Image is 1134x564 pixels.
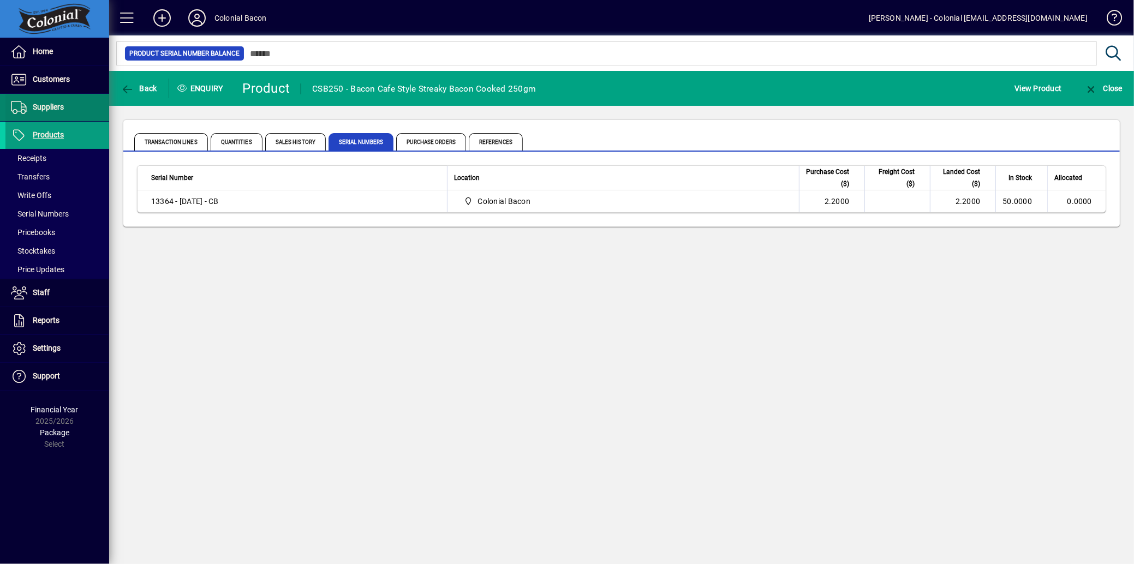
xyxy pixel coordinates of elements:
div: Allocated [1054,172,1092,184]
span: Settings [33,344,61,352]
span: Landed Cost ($) [937,166,980,190]
span: In Stock [1008,172,1032,184]
div: [PERSON_NAME] - Colonial [EMAIL_ADDRESS][DOMAIN_NAME] [869,9,1088,27]
span: Transaction Lines [134,133,208,151]
span: Back [121,84,157,93]
a: Serial Numbers [5,205,109,223]
span: Sales History [265,133,326,151]
div: Freight Cost ($) [872,166,924,190]
td: 0.0000 [1047,190,1106,212]
app-page-header-button: Back [109,79,169,98]
span: Reports [33,316,59,325]
span: Location [454,172,480,184]
button: Close [1082,79,1125,98]
a: Stocktakes [5,242,109,260]
span: Product Serial Number Balance [129,48,240,59]
a: Home [5,38,109,65]
div: Enquiry [169,80,235,97]
a: Customers [5,66,109,93]
span: References [469,133,523,151]
span: Serial Numbers [329,133,393,151]
td: 2.2000 [930,190,995,212]
div: Serial Number [151,172,440,184]
button: Back [118,79,160,98]
td: 50.0000 [995,190,1047,212]
span: Package [40,428,69,437]
span: Freight Cost ($) [872,166,915,190]
span: Price Updates [11,265,64,274]
a: Price Updates [5,260,109,279]
span: Pricebooks [11,228,55,237]
span: Colonial Bacon [459,195,787,208]
span: Colonial Bacon [478,196,530,207]
span: Transfers [11,172,50,181]
span: Allocated [1054,172,1082,184]
button: Add [145,8,180,28]
button: Profile [180,8,214,28]
a: Knowledge Base [1099,2,1120,38]
span: Products [33,130,64,139]
span: Suppliers [33,103,64,111]
span: Staff [33,288,50,297]
a: Support [5,363,109,390]
a: Transfers [5,167,109,186]
span: View Product [1014,80,1061,97]
div: In Stock [1002,172,1042,184]
span: Support [33,371,60,380]
span: Serial Numbers [11,209,69,218]
span: Home [33,47,53,56]
div: Location [454,172,792,184]
div: CSB250 - Bacon Cafe Style Streaky Bacon Cooked 250gm [312,80,536,98]
button: View Product [1012,79,1064,98]
div: Landed Cost ($) [937,166,990,190]
a: Write Offs [5,186,109,205]
a: Pricebooks [5,223,109,242]
span: Customers [33,75,70,83]
td: 2.2000 [799,190,864,212]
span: Serial Number [151,172,193,184]
a: Reports [5,307,109,334]
div: Product [243,80,290,97]
span: Close [1084,84,1123,93]
a: Settings [5,335,109,362]
span: Purchase Orders [396,133,466,151]
span: Purchase Cost ($) [806,166,849,190]
a: Suppliers [5,94,109,121]
td: 13364 - [DATE] - CB [138,190,447,212]
app-page-header-button: Close enquiry [1073,79,1134,98]
span: Receipts [11,154,46,163]
span: Stocktakes [11,247,55,255]
div: Purchase Cost ($) [806,166,859,190]
span: Quantities [211,133,262,151]
div: Colonial Bacon [214,9,266,27]
a: Staff [5,279,109,307]
a: Receipts [5,149,109,167]
span: Write Offs [11,191,51,200]
span: Financial Year [31,405,79,414]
